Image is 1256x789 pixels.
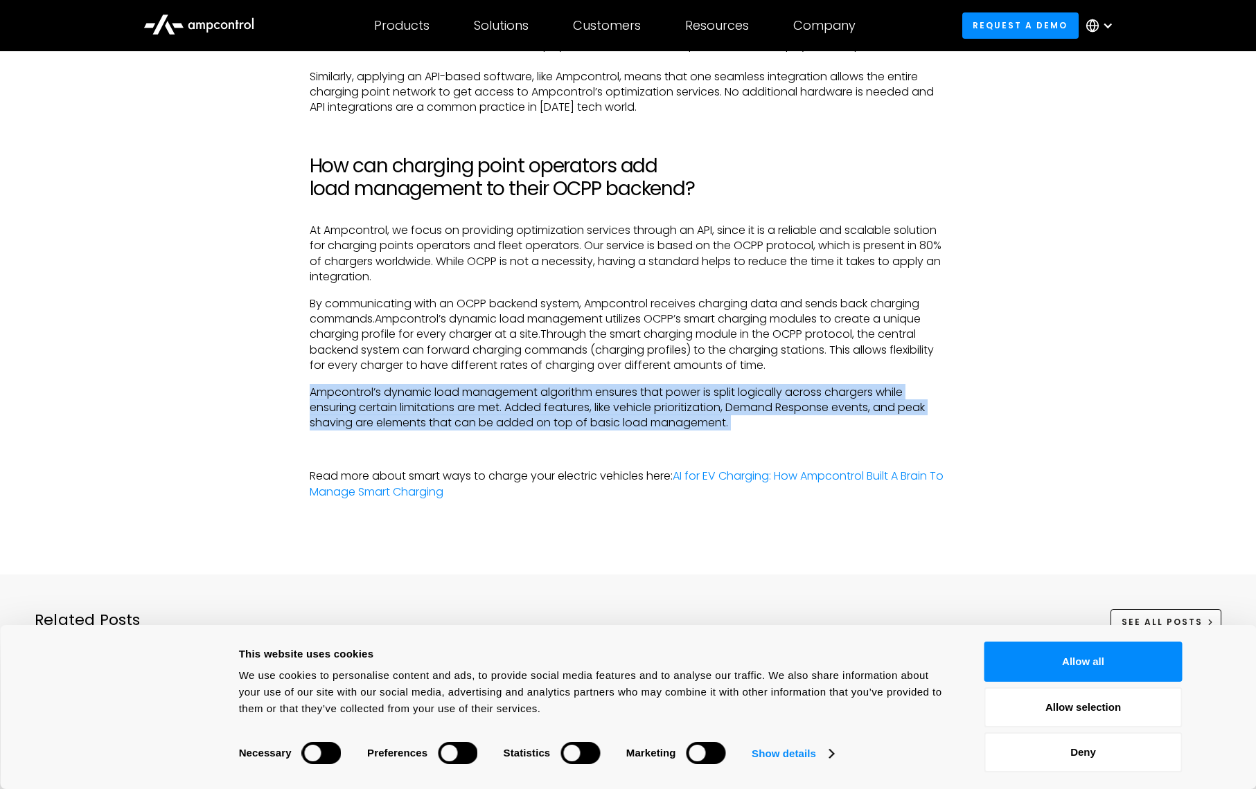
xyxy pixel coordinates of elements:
[310,296,947,374] p: By communicating with an OCPP backend system, Ampcontrol receives charging data and sends back ch...
[474,18,529,33] div: Solutions
[685,18,749,33] div: Resources
[1122,616,1203,628] div: See All Posts
[35,610,141,651] div: Related Posts
[374,18,430,33] div: Products
[310,154,947,201] h2: How can charging point operators add load management to their OCPP backend?
[310,223,947,285] p: At Ampcontrol, we focus on providing optimization services through an API, since it is a reliable...
[239,646,953,662] div: This website uses cookies
[984,687,1183,727] button: Allow selection
[984,642,1183,682] button: Allow all
[504,747,551,759] strong: Statistics
[1111,609,1221,635] a: See All Posts
[793,18,856,33] div: Company
[310,385,947,431] p: Ampcontrol’s dynamic load management algorithm ensures that power is split logically across charg...
[310,442,947,457] p: ‍
[310,468,944,499] a: AI for EV Charging: How Ampcontrol Built A Brain To Manage Smart Charging
[367,747,427,759] strong: Preferences
[239,667,953,717] div: We use cookies to personalise content and ads, to provide social media features and to analyse ou...
[752,743,833,764] a: Show details
[573,18,641,33] div: Customers
[984,732,1183,772] button: Deny
[239,747,292,759] strong: Necessary
[310,469,947,500] p: Read more about smart ways to charge your electric vehicles here:
[238,736,239,736] legend: Consent Selection
[626,747,676,759] strong: Marketing
[962,12,1079,38] a: Request a demo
